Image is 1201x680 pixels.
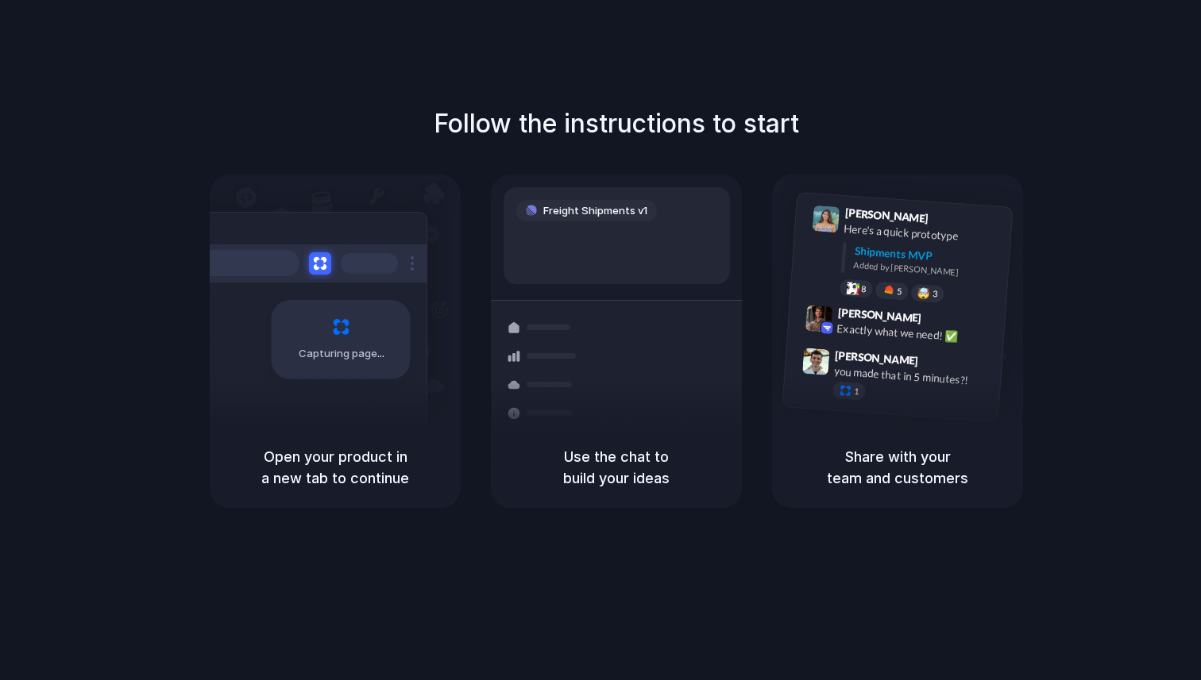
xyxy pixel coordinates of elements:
div: you made that in 5 minutes?! [833,363,992,390]
span: [PERSON_NAME] [844,204,929,227]
span: 1 [854,387,859,396]
span: Capturing page [299,346,387,362]
h5: Share with your team and customers [791,446,1004,489]
h5: Open your product in a new tab to continue [229,446,442,489]
h1: Follow the instructions to start [434,105,799,143]
div: Shipments MVP [854,242,1001,268]
div: Exactly what we need! ✅ [836,320,995,347]
div: Here's a quick prototype [844,220,1002,247]
div: Added by [PERSON_NAME] [853,259,999,282]
span: 5 [897,286,902,295]
span: 3 [933,289,938,298]
span: 9:42 AM [926,311,959,330]
span: 9:47 AM [923,354,956,373]
span: [PERSON_NAME] [837,303,921,326]
h5: Use the chat to build your ideas [510,446,723,489]
span: 9:41 AM [933,211,966,230]
span: 8 [861,284,867,293]
span: Freight Shipments v1 [543,203,647,219]
span: [PERSON_NAME] [835,346,919,369]
div: 🤯 [917,287,931,299]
